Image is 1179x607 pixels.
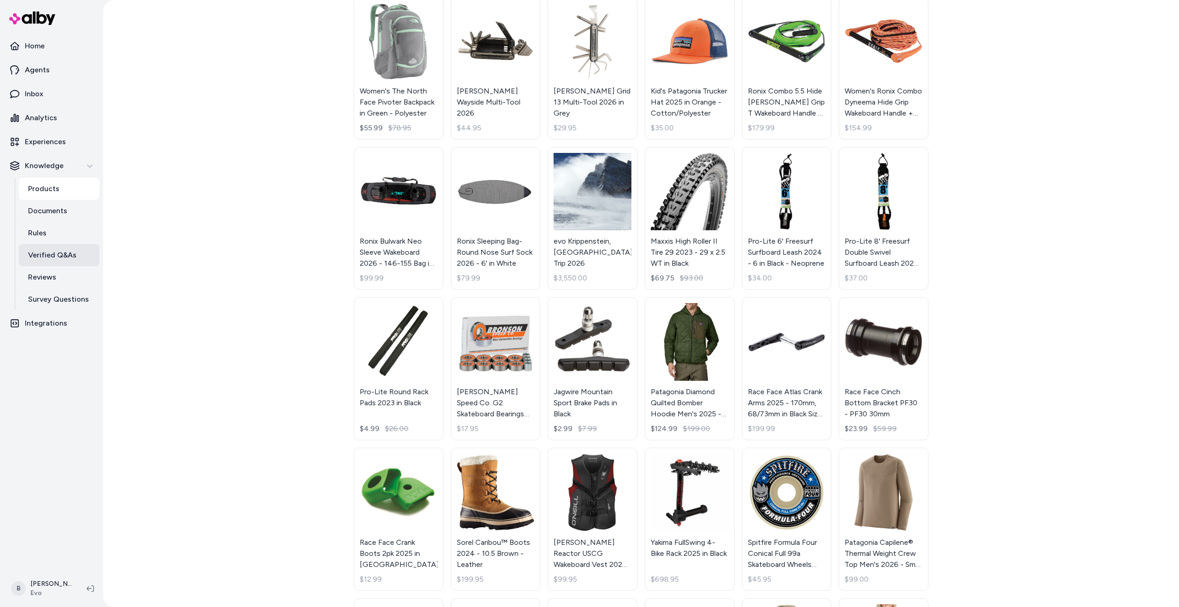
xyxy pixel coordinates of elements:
[4,35,99,57] a: Home
[28,272,56,283] p: Reviews
[4,59,99,81] a: Agents
[4,107,99,129] a: Analytics
[548,297,637,440] a: Jagwire Mountain Sport Brake Pads in BlackJagwire Mountain Sport Brake Pads in Black$2.99$7.99
[645,448,735,591] a: Yakima FullSwing 4-Bike Rack 2025 in BlackYakima FullSwing 4-Bike Rack 2025 in Black$698.95
[25,64,50,76] p: Agents
[354,147,444,290] a: Ronix Bulwark Neo Sleeve Wakeboard 2026 - 146-155 Bag in OrangeRonix Bulwark Neo Sleeve Wakeboard...
[354,297,444,440] a: Pro-Lite Round Rack Pads 2023 in BlackPro-Lite Round Rack Pads 2023 in Black$4.99$26.00
[4,155,99,177] button: Knowledge
[19,178,99,200] a: Products
[839,297,928,440] a: Race Face Cinch Bottom Bracket PF30 - PF30 30mmRace Face Cinch Bottom Bracket PF30 - PF30 30mm$23...
[742,147,832,290] a: Pro-Lite 6' Freesurf Surfboard Leash 2024 - 6 in Black - NeoprenePro-Lite 6' Freesurf Surfboard L...
[25,160,64,171] p: Knowledge
[25,136,66,147] p: Experiences
[6,574,79,603] button: B[PERSON_NAME]Evo
[9,12,55,25] img: alby Logo
[19,222,99,244] a: Rules
[645,147,735,290] a: Maxxis High Roller II Tire 29 2023 - 29 x 2.5 WT in BlackMaxxis High Roller II Tire 29 2023 - 29 ...
[19,266,99,288] a: Reviews
[548,147,637,290] a: evo Krippenstein, Austria Trip 2026evo Krippenstein, [GEOGRAPHIC_DATA] Trip 2026$3,550.00
[839,448,928,591] a: Patagonia Capilene® Thermal Weight Crew Top Men's 2026 - Small Khaki in Grey - Spandex/PolyesterP...
[19,288,99,310] a: Survey Questions
[548,448,637,591] a: O'Neill Reactor USCG Wakeboard Vest 2025 - Large in Red - Polyester[PERSON_NAME] Reactor USCG Wak...
[30,589,72,598] span: Evo
[4,83,99,105] a: Inbox
[11,581,26,596] span: B
[25,88,43,99] p: Inbox
[645,297,735,440] a: Patagonia Diamond Quilted Bomber Hoodie Men's 2025 - Small Green - Cotton/PolyesterPatagonia Diam...
[451,147,541,290] a: Ronix Sleeping Bag- Round Nose Surf Sock 2026 - 6' in WhiteRonix Sleeping Bag- Round Nose Surf So...
[19,200,99,222] a: Documents
[28,294,89,305] p: Survey Questions
[742,448,832,591] a: Spitfire Formula Four Conical Full 99a Skateboard Wheels 2026 - 56Spitfire Formula Four Conical F...
[354,448,444,591] a: Race Face Crank Boots 2pk 2025 in GreenRace Face Crank Boots 2pk 2025 in [GEOGRAPHIC_DATA]$12.99
[25,112,57,123] p: Analytics
[30,579,72,589] p: [PERSON_NAME]
[28,250,76,261] p: Verified Q&As
[28,183,59,194] p: Products
[25,318,67,329] p: Integrations
[839,147,928,290] a: Pro-Lite 8' Freesurf Double Swivel Surfboard Leash 2024 - 8 in Black - NeoprenePro-Lite 8' Freesu...
[451,448,541,591] a: Sorel Caribou™ Boots 2024 - 10.5 Brown - LeatherSorel Caribou™ Boots 2024 - 10.5 Brown - Leather$...
[4,131,99,153] a: Experiences
[4,312,99,334] a: Integrations
[28,205,67,216] p: Documents
[742,297,832,440] a: Race Face Atlas Crank Arms 2025 - 170mm, 68/73mm in Black Size 170mm 68/73mm - AluminumRace Face ...
[19,244,99,266] a: Verified Q&As
[451,297,541,440] a: Bronson Speed Co. G2 Skateboard Bearings 2026 - 1[PERSON_NAME] Speed Co. G2 Skateboard Bearings 2...
[25,41,45,52] p: Home
[28,228,47,239] p: Rules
